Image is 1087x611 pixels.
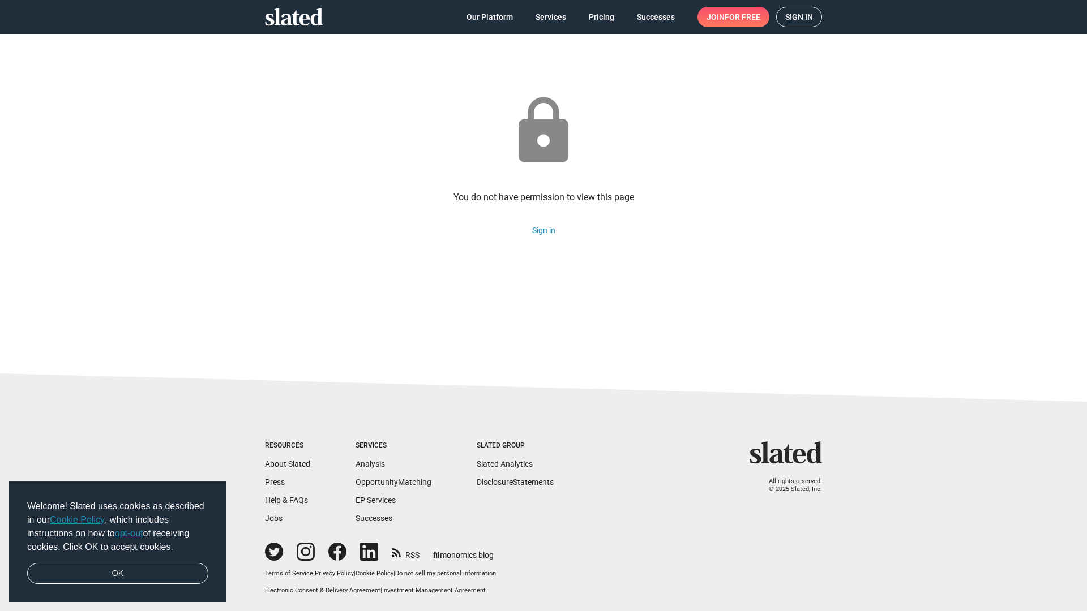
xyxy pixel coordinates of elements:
[433,550,447,560] span: film
[115,528,143,538] a: opt-out
[580,7,623,27] a: Pricing
[532,226,555,235] a: Sign in
[477,441,554,450] div: Slated Group
[393,570,395,577] span: |
[356,441,431,450] div: Services
[356,459,385,468] a: Analysis
[697,7,769,27] a: Joinfor free
[27,500,208,554] span: Welcome! Slated uses cookies as described in our , which includes instructions on how to of recei...
[589,7,614,27] span: Pricing
[265,459,310,468] a: About Slated
[628,7,684,27] a: Successes
[313,570,315,577] span: |
[265,441,310,450] div: Resources
[477,459,533,468] a: Slated Analytics
[380,587,382,594] span: |
[785,7,813,27] span: Sign in
[265,570,313,577] a: Terms of Service
[392,543,420,561] a: RSS
[506,94,581,169] mat-icon: lock
[453,191,634,203] div: You do not have permission to view this page
[536,7,566,27] span: Services
[356,570,393,577] a: Cookie Policy
[757,477,822,494] p: All rights reserved. © 2025 Slated, Inc.
[527,7,575,27] a: Services
[265,477,285,487] a: Press
[637,7,675,27] span: Successes
[315,570,354,577] a: Privacy Policy
[265,514,283,523] a: Jobs
[457,7,522,27] a: Our Platform
[433,541,494,561] a: filmonomics blog
[354,570,356,577] span: |
[467,7,513,27] span: Our Platform
[395,570,496,578] button: Do not sell my personal information
[707,7,760,27] span: Join
[356,496,396,505] a: EP Services
[265,496,308,505] a: Help & FAQs
[50,515,105,524] a: Cookie Policy
[776,7,822,27] a: Sign in
[477,477,554,487] a: DisclosureStatements
[725,7,760,27] span: for free
[27,563,208,584] a: dismiss cookie message
[265,587,380,594] a: Electronic Consent & Delivery Agreement
[356,514,392,523] a: Successes
[382,587,486,594] a: Investment Management Agreement
[9,481,226,603] div: cookieconsent
[356,477,431,487] a: OpportunityMatching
